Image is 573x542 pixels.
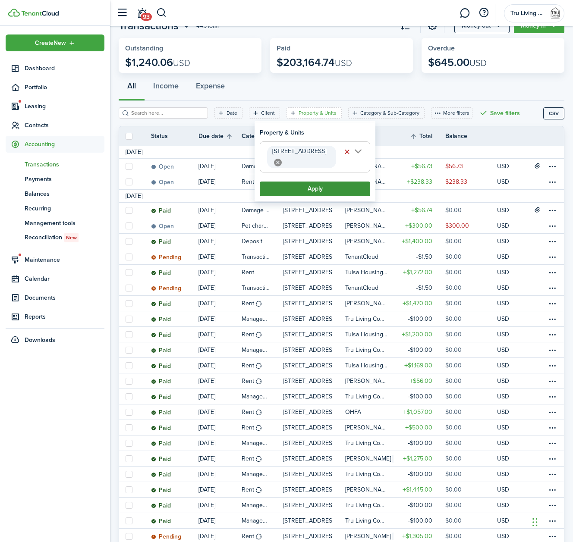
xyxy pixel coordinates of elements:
a: [STREET_ADDRESS][PERSON_NAME] [283,249,345,264]
widget-stats-title: Overdue [428,44,558,52]
a: TenantCloud [345,249,394,264]
a: USD [497,234,521,249]
button: Clear [341,146,353,158]
a: [STREET_ADDRESS] [283,373,345,388]
table-profile-info-text: [PERSON_NAME] [345,300,388,307]
p: USD [497,392,509,401]
a: [DATE] [198,296,242,311]
status: Paid [151,207,171,214]
table-amount-description: $0.00 [445,268,462,277]
button: Open resource center [476,6,491,20]
button: Open menu [6,34,104,51]
button: Search [156,6,167,20]
th: Sort [198,131,242,141]
filter-tag-label: Category & Sub-Category [360,109,419,117]
widget-stats-title: Outstanding [125,44,255,52]
table-info-title: Damage fee [242,206,270,215]
a: $56.73 [445,159,497,174]
table-info-title: Pet charge [242,221,270,230]
a: Paid [151,327,198,342]
a: [STREET_ADDRESS] [283,265,345,280]
filter-tag-label: Client [261,109,275,117]
table-profile-info-text: [PERSON_NAME] [345,238,388,245]
a: Rent [242,373,283,388]
span: Management tools [25,219,104,228]
a: $0.00 [445,280,497,295]
span: Transactions [119,18,179,34]
p: [STREET_ADDRESS] [283,314,332,323]
a: [STREET_ADDRESS] [283,358,345,373]
a: Management tools [6,216,104,230]
a: Pending [151,280,198,295]
a: $0.00 [445,373,497,388]
img: Tru Living Company, LLC [548,6,562,20]
a: Payments [6,172,104,186]
a: Notifications [134,2,150,24]
a: [STREET_ADDRESS][PERSON_NAME] [283,234,345,249]
a: [DATE] [198,342,242,357]
table-amount-title: $1,169.00 [404,361,432,370]
p: [STREET_ADDRESS][PERSON_NAME] [283,221,332,230]
a: Paid [151,296,198,311]
a: $300.00 [445,218,497,233]
table-amount-title: $56.00 [409,376,432,385]
span: Payments [25,175,104,184]
a: Paid [151,389,198,404]
a: Rent [242,265,283,280]
table-info-title: Management fees [242,314,270,323]
a: [STREET_ADDRESS][PERSON_NAME] [283,218,345,233]
status: Paid [151,332,171,338]
a: USD [497,203,521,218]
table-amount-description: $56.73 [445,162,463,171]
p: [DATE] [198,162,215,171]
table-amount-title: $1.50 [416,283,432,292]
button: Open menu [119,18,192,34]
a: [STREET_ADDRESS] [283,280,345,295]
p: [DATE] [198,252,215,261]
a: $56.73 [394,159,445,174]
a: USD [497,159,521,174]
p: USD [497,237,509,246]
filter-tag: Open filter [348,107,425,119]
p: [DATE] [198,221,215,230]
button: Expense [187,75,233,101]
a: $1,470.00 [394,296,445,311]
table-amount-title: $100.00 [408,314,432,323]
a: $0.00 [445,296,497,311]
a: Tulsa Housing Authority [345,327,394,342]
table-amount-title: $100.00 [408,392,432,401]
a: [PERSON_NAME] [345,296,394,311]
p: [DATE] [198,283,215,292]
table-info-title: Rent [242,177,254,186]
a: Damage fee [242,159,283,174]
a: [DATE] [198,358,242,373]
p: [DATE] [198,330,215,339]
a: Transactions [6,157,104,172]
a: OHFA [345,404,394,420]
a: Tru Living Company, LLC [345,342,394,357]
p: [STREET_ADDRESS] [283,392,332,401]
a: Balances [6,186,104,201]
span: 93 [141,13,152,21]
a: [DATE] [198,218,242,233]
p: USD [497,299,509,308]
table-info-title: Rent [242,407,254,417]
table-info-title: Management fees [242,392,270,401]
p: [DATE] [198,299,215,308]
a: $56.74 [394,203,445,218]
p: [DATE] [198,345,215,354]
a: [STREET_ADDRESS] [283,327,345,342]
a: Paid [151,265,198,280]
a: $100.00 [394,342,445,357]
button: Save filters [479,107,520,119]
a: Messaging [457,2,473,24]
p: USD [497,283,509,292]
p: USD [497,361,509,370]
a: Paid [151,404,198,420]
a: [STREET_ADDRESS] [283,203,345,218]
status: Open [151,223,174,230]
table-amount-description: $0.00 [445,330,462,339]
table-amount-title: $300.00 [405,221,432,230]
a: Paid [151,358,198,373]
button: Open sidebar [114,5,130,21]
